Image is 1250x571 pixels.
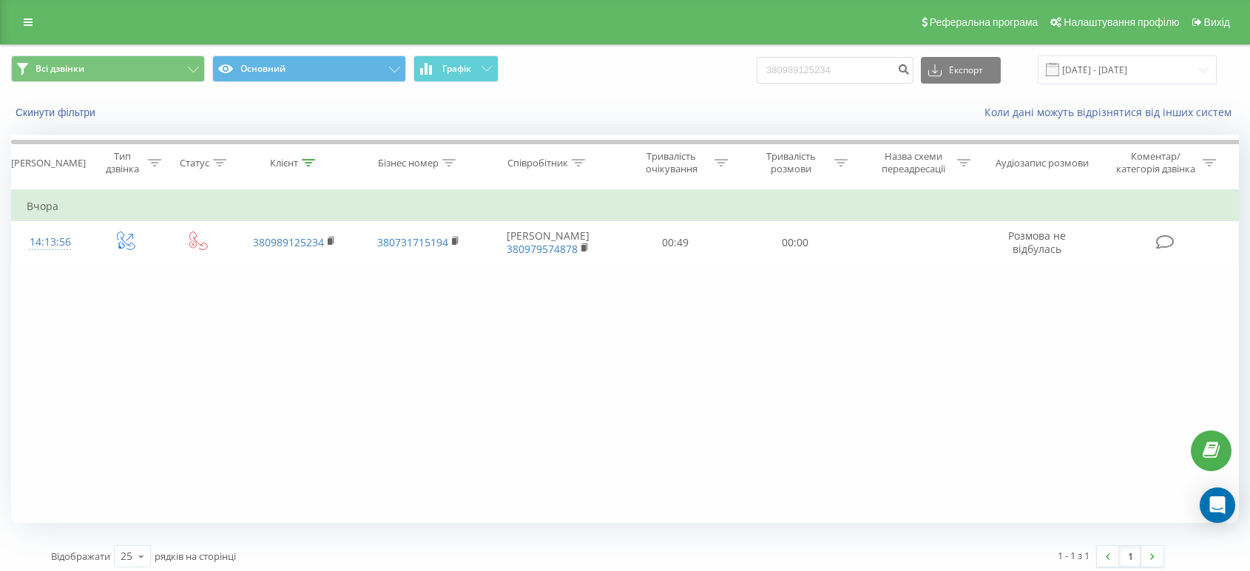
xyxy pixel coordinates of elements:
div: [PERSON_NAME] [11,157,86,169]
div: Open Intercom Messenger [1200,487,1235,523]
span: Всі дзвінки [36,63,84,75]
div: Статус [180,157,209,169]
a: 380731715194 [377,235,448,249]
a: 1 [1119,546,1141,567]
div: Тип дзвінка [101,150,144,175]
span: Налаштування профілю [1064,16,1179,28]
input: Пошук за номером [757,57,913,84]
button: Скинути фільтри [11,106,103,119]
span: Відображати [51,550,110,563]
div: Бізнес номер [378,157,439,169]
div: Співробітник [507,157,568,169]
span: Вихід [1204,16,1230,28]
div: Клієнт [270,157,298,169]
span: Реферальна програма [930,16,1038,28]
button: Графік [413,55,499,82]
div: Тривалість розмови [751,150,831,175]
span: Розмова не відбулась [1008,229,1066,256]
div: 14:13:56 [27,228,73,257]
span: Графік [442,64,471,74]
td: 00:49 [615,221,735,264]
div: 25 [121,549,132,564]
td: [PERSON_NAME] [481,221,615,264]
a: Коли дані можуть відрізнятися вiд інших систем [984,105,1239,119]
div: 1 - 1 з 1 [1058,548,1089,563]
button: Основний [212,55,406,82]
div: Назва схеми переадресації [874,150,953,175]
span: рядків на сторінці [155,550,236,563]
div: Коментар/категорія дзвінка [1112,150,1199,175]
div: Аудіозапис розмови [996,157,1089,169]
div: Тривалість очікування [632,150,711,175]
a: 380979574878 [507,242,578,256]
td: 00:00 [735,221,855,264]
button: Експорт [921,57,1001,84]
td: Вчора [12,192,1239,221]
button: Всі дзвінки [11,55,205,82]
a: 380989125234 [253,235,324,249]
